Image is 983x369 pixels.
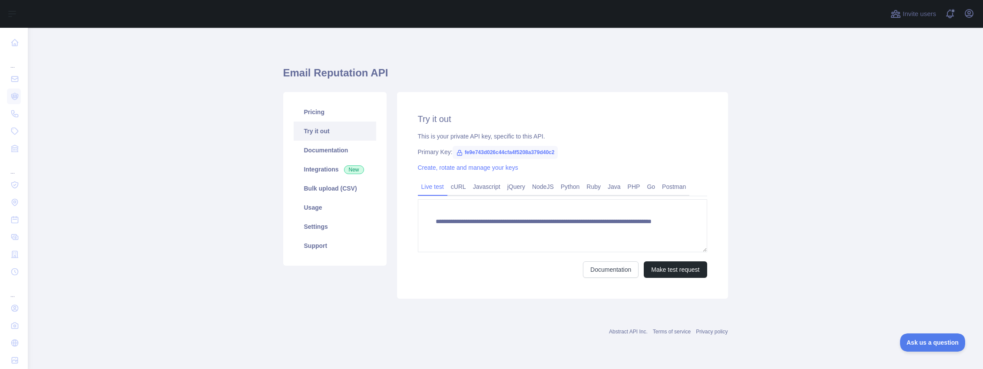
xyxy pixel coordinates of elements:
[7,158,21,175] div: ...
[453,146,558,159] span: fe9e743d026c44cfa4f5208a379d40c2
[583,180,604,194] a: Ruby
[7,52,21,69] div: ...
[294,198,376,217] a: Usage
[504,180,529,194] a: jQuery
[557,180,583,194] a: Python
[294,160,376,179] a: Integrations New
[583,261,639,278] a: Documentation
[418,113,707,125] h2: Try it out
[643,180,659,194] a: Go
[418,132,707,141] div: This is your private API key, specific to this API.
[609,329,648,335] a: Abstract API Inc.
[659,180,689,194] a: Postman
[294,236,376,255] a: Support
[7,281,21,299] div: ...
[294,141,376,160] a: Documentation
[900,333,966,352] iframe: Toggle Customer Support
[418,148,707,156] div: Primary Key:
[644,261,707,278] button: Make test request
[418,180,447,194] a: Live test
[294,122,376,141] a: Try it out
[624,180,644,194] a: PHP
[418,164,518,171] a: Create, rotate and manage your keys
[447,180,470,194] a: cURL
[294,179,376,198] a: Bulk upload (CSV)
[653,329,691,335] a: Terms of service
[294,102,376,122] a: Pricing
[344,165,364,174] span: New
[283,66,728,87] h1: Email Reputation API
[604,180,624,194] a: Java
[889,7,938,21] button: Invite users
[470,180,504,194] a: Javascript
[696,329,728,335] a: Privacy policy
[529,180,557,194] a: NodeJS
[903,9,936,19] span: Invite users
[294,217,376,236] a: Settings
